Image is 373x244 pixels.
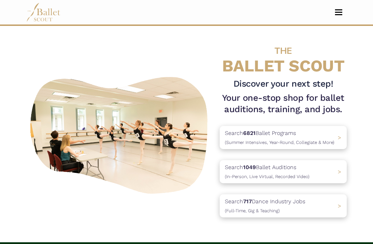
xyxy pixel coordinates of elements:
[243,164,256,170] b: 1049
[225,140,334,145] span: (Summer Intensives, Year-Round, Collegiate & More)
[225,129,334,146] p: Search Ballet Programs
[338,203,341,209] span: >
[243,130,256,136] b: 6821
[26,71,214,197] img: A group of ballerinas talking to each other in a ballet studio
[220,194,347,217] a: Search717Dance Industry Jobs(Full-Time, Gig & Teaching) >
[243,198,252,205] b: 717
[338,168,341,175] span: >
[331,9,347,16] button: Toggle navigation
[275,45,292,56] span: THE
[220,126,347,149] a: Search6821Ballet Programs(Summer Intensives, Year-Round, Collegiate & More)>
[225,197,305,215] p: Search Dance Industry Jobs
[220,92,347,115] h1: Your one-stop shop for ballet auditions, training, and jobs.
[220,78,347,89] h3: Discover your next step!
[225,163,309,180] p: Search Ballet Auditions
[338,134,341,141] span: >
[225,208,280,213] span: (Full-Time, Gig & Teaching)
[220,40,347,75] h4: BALLET SCOUT
[220,160,347,183] a: Search1049Ballet Auditions(In-Person, Live Virtual, Recorded Video) >
[225,174,309,179] span: (In-Person, Live Virtual, Recorded Video)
